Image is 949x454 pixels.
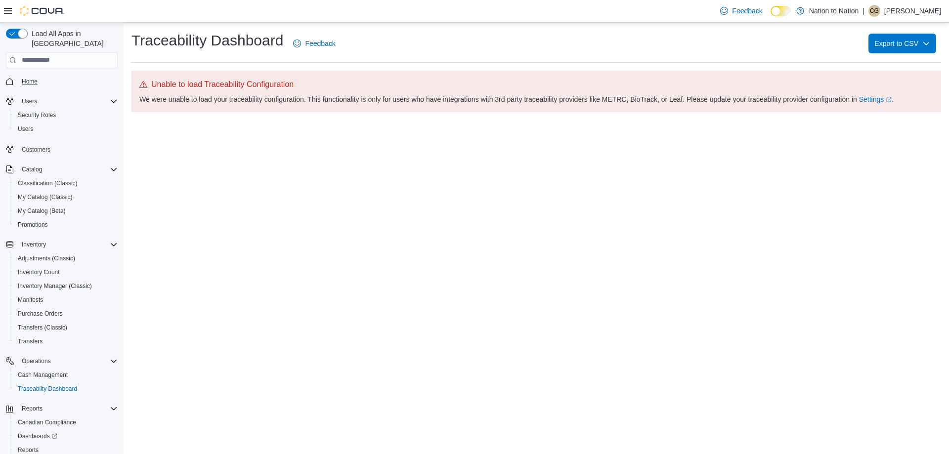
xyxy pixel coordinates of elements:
[14,416,118,428] span: Canadian Compliance
[18,95,118,107] span: Users
[18,111,56,119] span: Security Roles
[732,6,762,16] span: Feedback
[859,95,892,103] a: SettingsExternal link
[14,266,118,278] span: Inventory Count
[716,1,766,21] a: Feedback
[22,146,50,154] span: Customers
[771,6,791,16] input: Dark Mode
[18,164,118,175] span: Catalog
[14,123,37,135] a: Users
[10,382,122,396] button: Traceabilty Dashboard
[14,219,52,231] a: Promotions
[14,383,118,395] span: Traceabilty Dashboard
[2,74,122,88] button: Home
[18,143,118,155] span: Customers
[10,108,122,122] button: Security Roles
[2,354,122,368] button: Operations
[22,97,37,105] span: Users
[14,219,118,231] span: Promotions
[18,76,42,87] a: Home
[14,335,118,347] span: Transfers
[2,142,122,156] button: Customers
[18,432,57,440] span: Dashboards
[18,385,77,393] span: Traceabilty Dashboard
[10,218,122,232] button: Promotions
[139,79,933,90] p: Unable to load Traceability Configuration
[886,97,892,103] svg: External link
[14,280,118,292] span: Inventory Manager (Classic)
[868,34,936,53] button: Export to CSV
[14,308,118,320] span: Purchase Orders
[10,279,122,293] button: Inventory Manager (Classic)
[18,355,55,367] button: Operations
[10,334,122,348] button: Transfers
[14,335,46,347] a: Transfers
[10,321,122,334] button: Transfers (Classic)
[10,190,122,204] button: My Catalog (Classic)
[10,293,122,307] button: Manifests
[22,241,46,248] span: Inventory
[14,177,118,189] span: Classification (Classic)
[2,163,122,176] button: Catalog
[18,310,63,318] span: Purchase Orders
[14,280,96,292] a: Inventory Manager (Classic)
[18,296,43,304] span: Manifests
[22,357,51,365] span: Operations
[863,5,864,17] p: |
[18,164,46,175] button: Catalog
[10,368,122,382] button: Cash Management
[18,207,66,215] span: My Catalog (Beta)
[18,403,46,414] button: Reports
[28,29,118,48] span: Load All Apps in [GEOGRAPHIC_DATA]
[22,78,38,85] span: Home
[20,6,64,16] img: Cova
[2,94,122,108] button: Users
[131,31,283,50] h1: Traceability Dashboard
[18,324,67,331] span: Transfers (Classic)
[18,254,75,262] span: Adjustments (Classic)
[10,204,122,218] button: My Catalog (Beta)
[18,125,33,133] span: Users
[22,405,43,413] span: Reports
[14,191,118,203] span: My Catalog (Classic)
[14,205,118,217] span: My Catalog (Beta)
[18,239,50,250] button: Inventory
[18,403,118,414] span: Reports
[18,193,73,201] span: My Catalog (Classic)
[18,221,48,229] span: Promotions
[289,34,339,53] a: Feedback
[14,191,77,203] a: My Catalog (Classic)
[18,268,60,276] span: Inventory Count
[18,355,118,367] span: Operations
[14,430,118,442] span: Dashboards
[14,252,79,264] a: Adjustments (Classic)
[18,371,68,379] span: Cash Management
[18,446,39,454] span: Reports
[884,5,941,17] p: [PERSON_NAME]
[14,109,60,121] a: Security Roles
[868,5,880,17] div: Cam Gottfriedson
[18,337,43,345] span: Transfers
[14,430,61,442] a: Dashboards
[14,205,70,217] a: My Catalog (Beta)
[10,122,122,136] button: Users
[14,177,82,189] a: Classification (Classic)
[10,265,122,279] button: Inventory Count
[14,416,80,428] a: Canadian Compliance
[14,294,118,306] span: Manifests
[22,165,42,173] span: Catalog
[18,282,92,290] span: Inventory Manager (Classic)
[18,75,118,87] span: Home
[10,429,122,443] a: Dashboards
[14,266,64,278] a: Inventory Count
[139,94,933,104] div: We were unable to load your traceability configuration. This functionality is only for users who ...
[14,383,81,395] a: Traceabilty Dashboard
[14,294,47,306] a: Manifests
[18,239,118,250] span: Inventory
[18,144,54,156] a: Customers
[14,109,118,121] span: Security Roles
[18,179,78,187] span: Classification (Classic)
[10,251,122,265] button: Adjustments (Classic)
[14,322,71,333] a: Transfers (Classic)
